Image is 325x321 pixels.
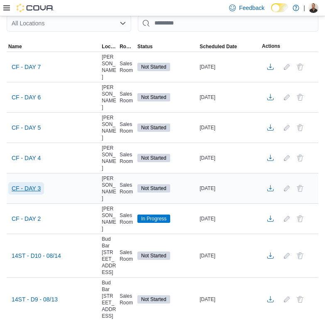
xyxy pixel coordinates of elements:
[137,123,170,132] span: Not Started
[102,145,116,171] span: [PERSON_NAME]
[12,123,41,132] span: CF - DAY 5
[8,212,44,225] button: CF - DAY 2
[282,152,292,164] button: Edit count details
[198,62,260,72] div: [DATE]
[120,43,134,50] span: Rooms
[118,119,136,136] div: Sales Room
[12,93,41,101] span: CF - DAY 6
[17,4,54,12] img: Cova
[295,153,305,163] button: Delete
[141,124,166,131] span: Not Started
[8,152,44,164] button: CF - DAY 4
[137,93,170,101] span: Not Started
[8,61,44,73] button: CF - DAY 7
[102,175,116,202] span: [PERSON_NAME]
[141,215,166,222] span: In Progress
[282,61,292,73] button: Edit count details
[198,42,260,52] button: Scheduled Date
[118,89,136,106] div: Sales Room
[102,205,116,232] span: [PERSON_NAME]
[295,251,305,261] button: Delete
[200,43,237,50] span: Scheduled Date
[118,42,136,52] button: Rooms
[118,180,136,197] div: Sales Room
[137,215,170,223] span: In Progress
[141,296,166,303] span: Not Started
[137,184,170,193] span: Not Started
[12,295,58,304] span: 14ST - D9 - 08/13
[8,121,44,134] button: CF - DAY 5
[141,63,166,71] span: Not Started
[282,182,292,195] button: Edit count details
[271,3,288,12] input: Dark Mode
[137,43,153,50] span: Status
[295,183,305,193] button: Delete
[198,153,260,163] div: [DATE]
[198,251,260,261] div: [DATE]
[282,293,292,306] button: Edit count details
[7,42,100,52] button: Name
[8,249,64,262] button: 14ST - D10 - 08/14
[118,210,136,227] div: Sales Room
[295,294,305,304] button: Delete
[295,123,305,133] button: Delete
[8,43,22,50] span: Name
[137,154,170,162] span: Not Started
[295,92,305,102] button: Delete
[118,247,136,264] div: Sales Room
[308,3,318,13] div: Stephanie M
[141,154,166,162] span: Not Started
[12,154,41,162] span: CF - DAY 4
[198,294,260,304] div: [DATE]
[118,150,136,166] div: Sales Room
[137,252,170,260] span: Not Started
[303,3,305,13] p: |
[137,63,170,71] span: Not Started
[282,249,292,262] button: Edit count details
[141,252,166,259] span: Not Started
[102,279,116,319] span: Bud Bar [STREET_ADDRESS]
[138,15,318,32] input: This is a search bar. After typing your query, hit enter to filter the results lower in the page.
[282,121,292,134] button: Edit count details
[198,123,260,133] div: [DATE]
[8,91,44,104] button: CF - DAY 6
[8,182,44,195] button: CF - DAY 3
[120,20,126,27] button: Open list of options
[12,184,41,193] span: CF - DAY 3
[137,295,170,304] span: Not Started
[8,293,61,306] button: 14ST - D9 - 08/13
[282,212,292,225] button: Edit count details
[102,236,116,276] span: Bud Bar [STREET_ADDRESS]
[100,42,118,52] button: Location
[102,114,116,141] span: [PERSON_NAME]
[102,43,116,50] span: Location
[198,214,260,224] div: [DATE]
[136,42,198,52] button: Status
[141,185,166,192] span: Not Started
[118,59,136,75] div: Sales Room
[239,4,264,12] span: Feedback
[198,92,260,102] div: [DATE]
[12,252,61,260] span: 14ST - D10 - 08/14
[282,91,292,104] button: Edit count details
[262,43,280,49] span: Actions
[102,84,116,111] span: [PERSON_NAME]
[12,215,41,223] span: CF - DAY 2
[12,63,41,71] span: CF - DAY 7
[141,94,166,101] span: Not Started
[102,54,116,80] span: [PERSON_NAME]
[118,291,136,308] div: Sales Room
[295,214,305,224] button: Delete
[295,62,305,72] button: Delete
[198,183,260,193] div: [DATE]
